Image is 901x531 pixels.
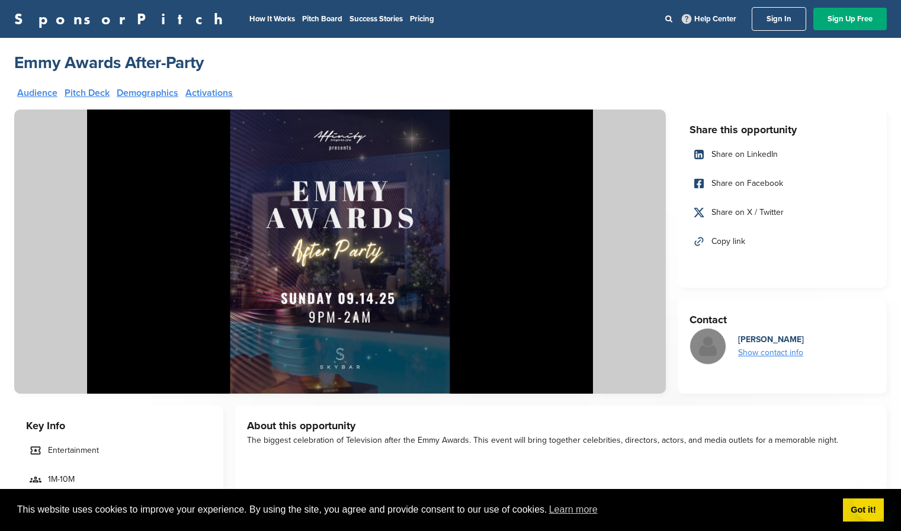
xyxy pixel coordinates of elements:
h3: About this opportunity [247,417,875,434]
a: learn more about cookies [547,501,599,519]
a: SponsorPitch [14,11,230,27]
h3: Key Info [26,417,211,434]
h3: Share this opportunity [690,121,875,138]
h3: Contact [690,311,875,328]
span: Share on LinkedIn [711,148,778,161]
a: Help Center [679,12,739,26]
a: Share on LinkedIn [690,142,875,167]
a: Pricing [410,14,434,24]
img: Missing [690,329,726,364]
a: Demographics [117,88,178,98]
span: Share on Facebook [711,177,783,190]
iframe: Button to launch messaging window [854,484,892,522]
a: Share on Facebook [690,171,875,196]
a: Sign In [752,7,806,31]
span: Share on X / Twitter [711,206,784,219]
a: dismiss cookie message [843,498,884,522]
a: Share on X / Twitter [690,200,875,225]
img: Sponsorpitch & [14,110,666,394]
div: The biggest celebration of Television after the Emmy Awards. This event will bring together celeb... [247,434,875,447]
a: Pitch Deck [65,88,110,98]
a: Success Stories [350,14,403,24]
a: Activations [185,88,233,98]
div: Show contact info [738,346,804,359]
a: Emmy Awards After-Party [14,52,204,73]
a: Sign Up Free [813,8,887,30]
span: Entertainment [48,444,99,457]
span: This website uses cookies to improve your experience. By using the site, you agree and provide co... [17,501,833,519]
a: Pitch Board [302,14,342,24]
a: How It Works [249,14,295,24]
a: Copy link [690,229,875,254]
a: Audience [17,88,57,98]
div: [PERSON_NAME] [738,333,804,346]
span: Copy link [711,235,745,248]
span: 1M-10M [48,473,75,486]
